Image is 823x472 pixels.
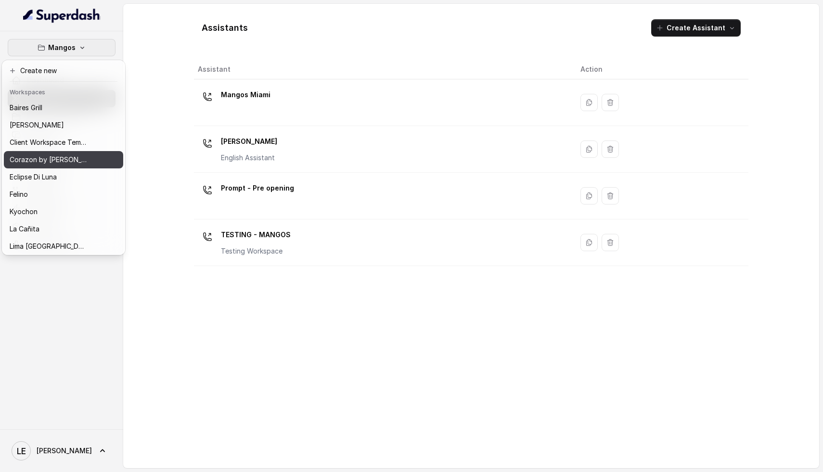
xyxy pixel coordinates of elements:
div: Mangos [2,60,125,255]
p: Client Workspace Template [10,137,87,148]
p: [PERSON_NAME] [10,119,64,131]
p: Mangos [48,42,76,53]
button: Create new [4,62,123,79]
header: Workspaces [4,84,123,99]
p: Eclipse Di Luna [10,171,57,183]
button: Mangos [8,39,116,56]
p: Felino [10,189,28,200]
p: Lima [GEOGRAPHIC_DATA] [10,241,87,252]
p: La Cañita [10,223,39,235]
p: Kyochon [10,206,38,217]
p: Baires Grill [10,102,42,114]
p: Corazon by [PERSON_NAME] [10,154,87,166]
